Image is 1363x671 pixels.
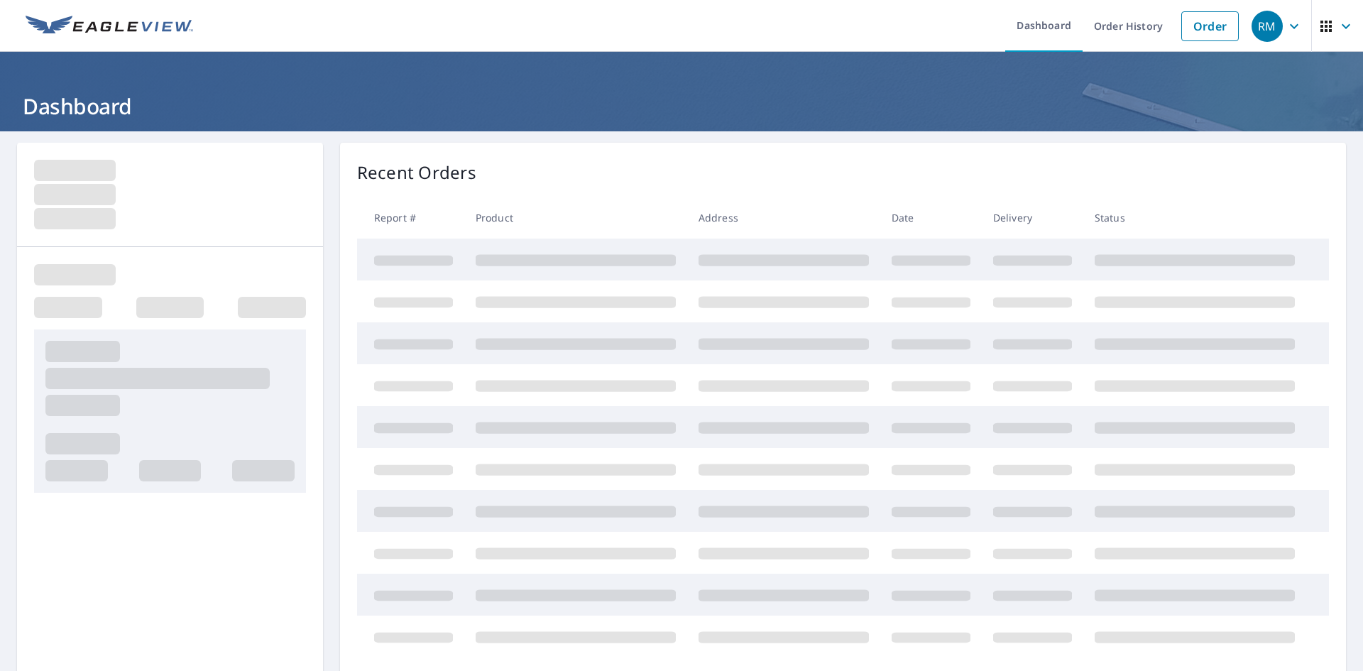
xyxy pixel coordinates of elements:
a: Order [1181,11,1239,41]
th: Report # [357,197,464,239]
th: Status [1083,197,1306,239]
th: Product [464,197,687,239]
th: Address [687,197,880,239]
img: EV Logo [26,16,193,37]
th: Date [880,197,982,239]
th: Delivery [982,197,1083,239]
h1: Dashboard [17,92,1346,121]
p: Recent Orders [357,160,476,185]
div: RM [1252,11,1283,42]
